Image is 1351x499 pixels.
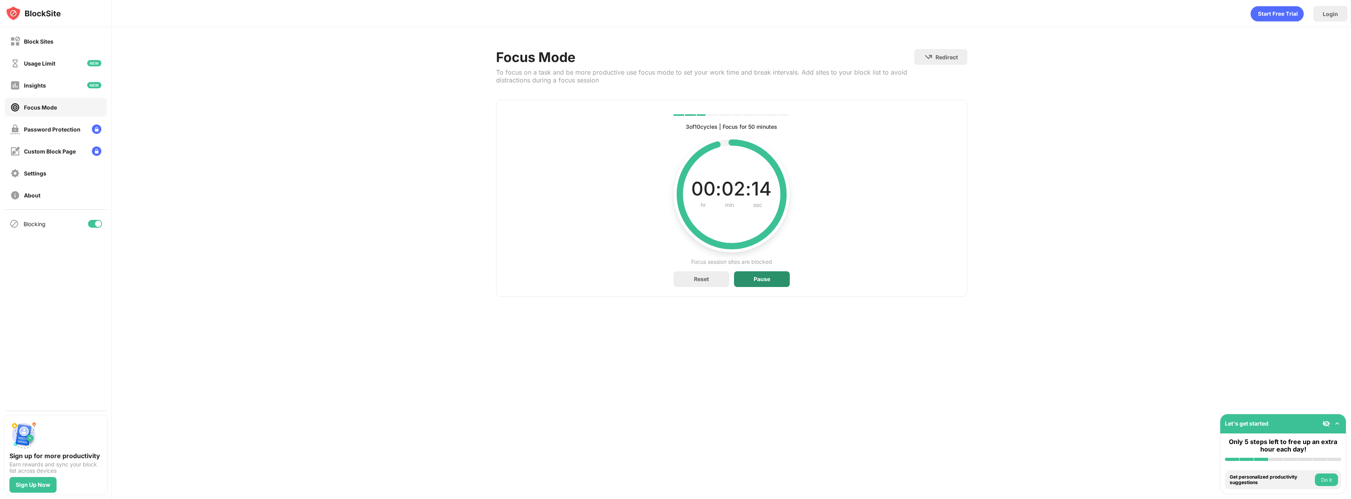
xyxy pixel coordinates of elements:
[92,124,101,134] img: lock-menu.svg
[694,276,709,282] div: Reset
[10,102,20,112] img: focus-on.svg
[24,192,40,199] div: About
[721,178,745,199] div: 02
[725,199,734,210] div: min
[24,38,53,45] div: Block Sites
[496,49,914,65] div: Focus Mode
[701,199,706,210] div: hr
[1323,11,1338,17] div: Login
[751,178,772,199] div: 14
[10,37,20,46] img: block-off.svg
[496,68,914,84] div: To focus on a task and be more productive use focus mode to set your work time and break interval...
[5,5,61,21] img: logo-blocksite.svg
[87,82,101,88] img: new-icon.svg
[1322,420,1330,428] img: eye-not-visible.svg
[1315,473,1338,486] button: Do it
[24,221,46,227] div: Blocking
[686,122,777,132] div: 3 of 10 cycles | Focus for 50 minutes
[754,276,770,282] div: Pause
[24,60,55,67] div: Usage Limit
[1225,420,1269,427] div: Let's get started
[10,168,20,178] img: settings-off.svg
[9,452,102,460] div: Sign up for more productivity
[1250,6,1304,22] div: animation
[24,82,46,89] div: Insights
[9,461,102,474] div: Earn rewards and sync your block list across devices
[1230,474,1313,486] div: Get personalized productivity suggestions
[716,178,721,199] div: :
[691,257,772,267] div: Focus session sites are blocked
[1333,420,1341,428] img: omni-setup-toggle.svg
[9,420,38,449] img: push-signup.svg
[691,178,716,199] div: 00
[10,80,20,90] img: insights-off.svg
[753,199,762,210] div: sec
[10,190,20,200] img: about-off.svg
[9,219,19,228] img: blocking-icon.svg
[16,482,50,488] div: Sign Up Now
[87,60,101,66] img: new-icon.svg
[24,148,76,155] div: Custom Block Page
[745,178,751,199] div: :
[1225,438,1341,453] div: Only 5 steps left to free up an extra hour each day!
[24,170,46,177] div: Settings
[24,126,81,133] div: Password Protection
[92,146,101,156] img: lock-menu.svg
[10,146,20,156] img: customize-block-page-off.svg
[10,58,20,68] img: time-usage-off.svg
[10,124,20,134] img: password-protection-off.svg
[935,54,958,60] div: Redirect
[24,104,57,111] div: Focus Mode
